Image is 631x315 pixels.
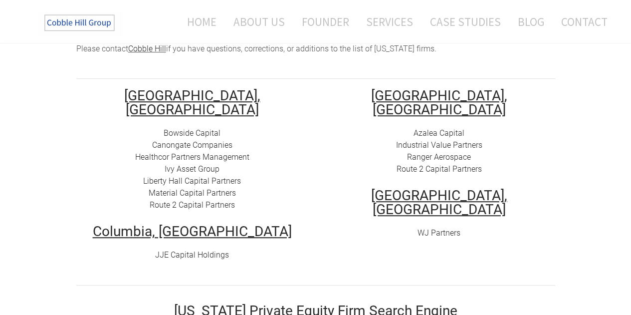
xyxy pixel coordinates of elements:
[128,44,166,53] a: Cobble Hill
[38,10,123,35] img: The Cobble Hill Group LLC
[371,87,507,118] u: [GEOGRAPHIC_DATA], [GEOGRAPHIC_DATA]
[165,164,219,174] a: Ivy Asset Group
[397,164,482,174] a: Route 2 Capital Partners
[150,200,235,210] a: Route 2 Capital Partners
[149,188,236,198] a: Material Capital Partners
[155,250,229,260] a: JJE Capital Holdings
[371,187,507,218] u: [GEOGRAPHIC_DATA], [GEOGRAPHIC_DATA]
[418,228,460,238] a: WJ Partners
[414,128,464,138] a: Azalea Capital
[554,8,615,35] a: Contact
[359,8,421,35] a: Services
[510,8,552,35] a: Blog
[294,8,357,35] a: Founder
[143,176,241,186] a: Liberty Hall Capital Partners
[396,140,482,150] a: Industrial Value Partners
[76,44,436,53] span: Please contact if you have questions, corrections, or additions to the list of [US_STATE] firms.
[135,152,249,162] a: Healthcor Partners Management
[152,140,232,150] a: Canongate Companies
[124,87,260,118] u: [GEOGRAPHIC_DATA], [GEOGRAPHIC_DATA]
[407,152,471,162] a: Ranger Aerospace
[172,8,224,35] a: Home
[422,8,508,35] a: Case Studies
[93,223,292,240] u: Columbia, [GEOGRAPHIC_DATA]
[164,128,220,138] a: Bowside Capital
[226,8,292,35] a: About Us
